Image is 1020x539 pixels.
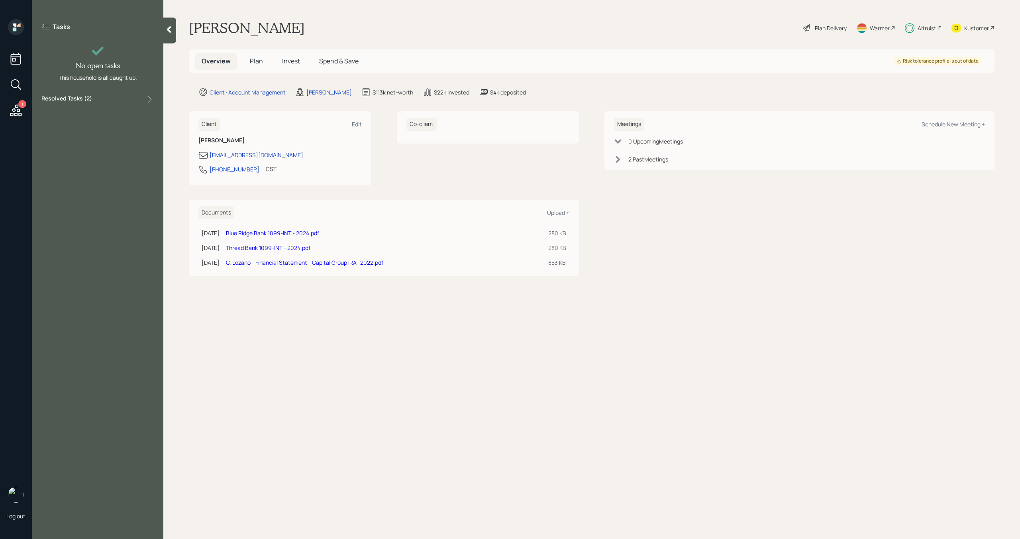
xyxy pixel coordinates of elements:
[198,137,362,144] h6: [PERSON_NAME]
[76,61,120,70] h4: No open tasks
[306,88,352,96] div: [PERSON_NAME]
[202,57,231,65] span: Overview
[202,258,220,267] div: [DATE]
[282,57,300,65] span: Invest
[922,120,985,128] div: Schedule New Meeting +
[202,244,220,252] div: [DATE]
[266,165,277,173] div: CST
[8,487,24,503] img: michael-russo-headshot.png
[210,151,303,159] div: [EMAIL_ADDRESS][DOMAIN_NAME]
[548,244,566,252] div: 280 KB
[434,88,469,96] div: $22k invested
[250,57,263,65] span: Plan
[198,118,220,131] h6: Client
[352,120,362,128] div: Edit
[53,22,70,31] label: Tasks
[548,258,566,267] div: 853 KB
[870,24,890,32] div: Warmer
[373,88,413,96] div: $113k net-worth
[490,88,526,96] div: $4k deposited
[896,58,979,65] div: Risk tolerance profile is out of date
[918,24,936,32] div: Altruist
[226,259,383,266] a: C. Lozano_ Financial Statement_ Capital Group IRA_2022.pdf
[406,118,437,131] h6: Co-client
[614,118,644,131] h6: Meetings
[628,155,668,163] div: 2 Past Meeting s
[547,209,569,216] div: Upload +
[198,206,234,219] h6: Documents
[226,244,310,252] a: Thread Bank 1099-INT - 2024.pdf
[319,57,359,65] span: Spend & Save
[815,24,847,32] div: Plan Delivery
[189,19,305,37] h1: [PERSON_NAME]
[41,94,92,104] label: Resolved Tasks ( 2 )
[548,229,566,237] div: 280 KB
[210,88,286,96] div: Client · Account Management
[628,137,683,146] div: 0 Upcoming Meeting s
[18,100,26,108] div: 1
[59,73,137,82] div: This household is all caught up.
[226,229,319,237] a: Blue Ridge Bank 1099-INT - 2024.pdf
[202,229,220,237] div: [DATE]
[210,165,259,173] div: [PHONE_NUMBER]
[6,512,25,520] div: Log out
[964,24,989,32] div: Kustomer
